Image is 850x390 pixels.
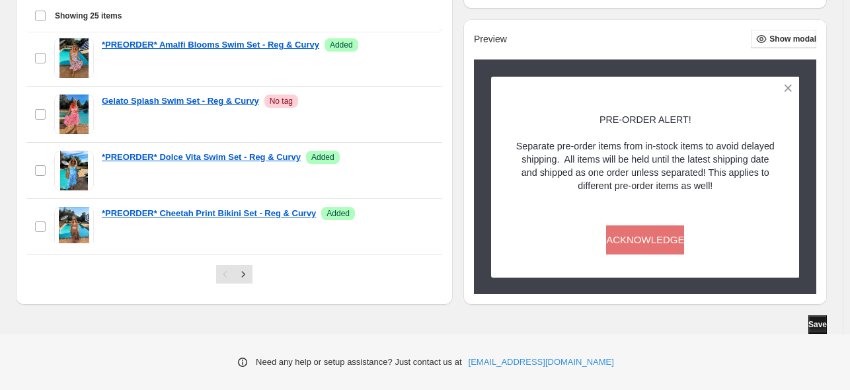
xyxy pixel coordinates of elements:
span: Added [327,208,350,219]
a: [EMAIL_ADDRESS][DOMAIN_NAME] [469,356,614,369]
p: Separate pre-order items from in-stock items to avoid delayed shipping. All items will be held un... [514,139,777,192]
span: Save [808,319,827,330]
span: Showing 25 items [55,11,122,21]
span: Show modal [769,34,816,44]
a: Gelato Splash Swim Set - Reg & Curvy [102,95,259,108]
p: PRE-ORDER ALERT! [514,112,777,126]
a: *PREORDER* Cheetah Print Bikini Set - Reg & Curvy [102,207,316,220]
button: ACKNOWLEDGE [606,225,684,254]
a: *PREORDER* Amalfi Blooms Swim Set - Reg & Curvy [102,38,319,52]
span: Added [330,40,353,50]
button: Save [808,315,827,334]
h2: Preview [474,34,507,45]
nav: Pagination [216,265,252,284]
a: *PREORDER* Dolce Vita Swim Set - Reg & Curvy [102,151,301,164]
span: Added [311,152,334,163]
button: Show modal [751,30,816,48]
span: No tag [270,96,293,106]
button: Next [234,265,252,284]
